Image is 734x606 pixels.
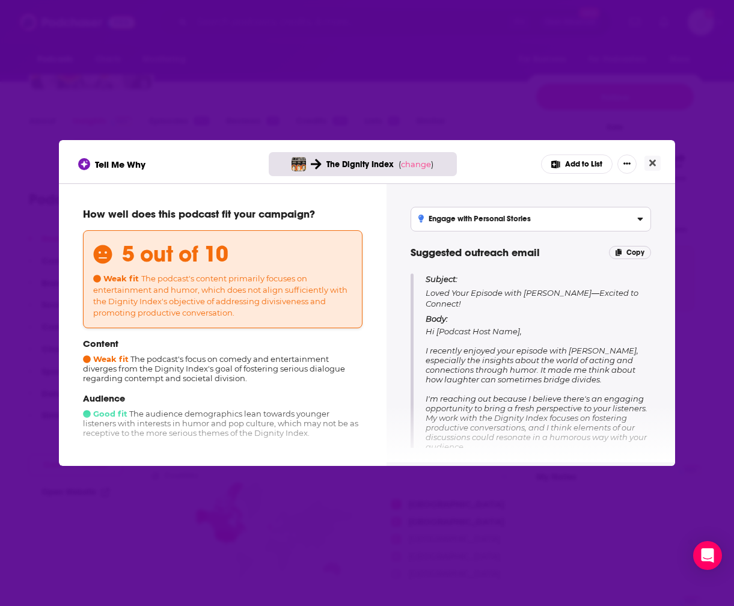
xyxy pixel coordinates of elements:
div: Open Intercom Messenger [693,541,722,570]
div: The audience demographics lean towards younger listeners with interests in humor and pop culture,... [83,393,362,438]
p: How well does this podcast fit your campaign? [83,207,362,221]
img: SmartLess [292,157,306,171]
h3: 5 out of 10 [122,240,228,268]
p: Content [83,338,362,349]
span: Weak fit [93,274,139,283]
p: Loved Your Episode with [PERSON_NAME]—Excited to Connect! [426,274,651,309]
span: ( ) [399,159,433,169]
h3: Engage with Personal Stories [418,215,531,223]
button: Show More Button [617,155,637,174]
span: Good fit [83,409,127,418]
span: Body: [426,314,448,323]
span: Tell Me Why [95,159,145,170]
span: Suggested outreach email [411,246,540,259]
img: tell me why sparkle [80,160,88,168]
span: change [401,159,431,169]
span: Hi [Podcast Host Name], I recently enjoyed your episode with [PERSON_NAME], especially the insigh... [426,326,647,528]
span: The podcast's content primarily focuses on entertainment and humor, which does not align sufficie... [93,274,347,317]
button: Close [644,156,661,171]
button: Add to List [541,155,613,174]
span: Weak fit [83,354,129,364]
span: The Dignity Index [326,159,394,170]
span: Subject: [426,274,457,284]
p: Audience [83,393,362,404]
div: The podcast's focus on comedy and entertainment diverges from the Dignity Index's goal of fosteri... [83,338,362,383]
span: Copy [626,248,644,257]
